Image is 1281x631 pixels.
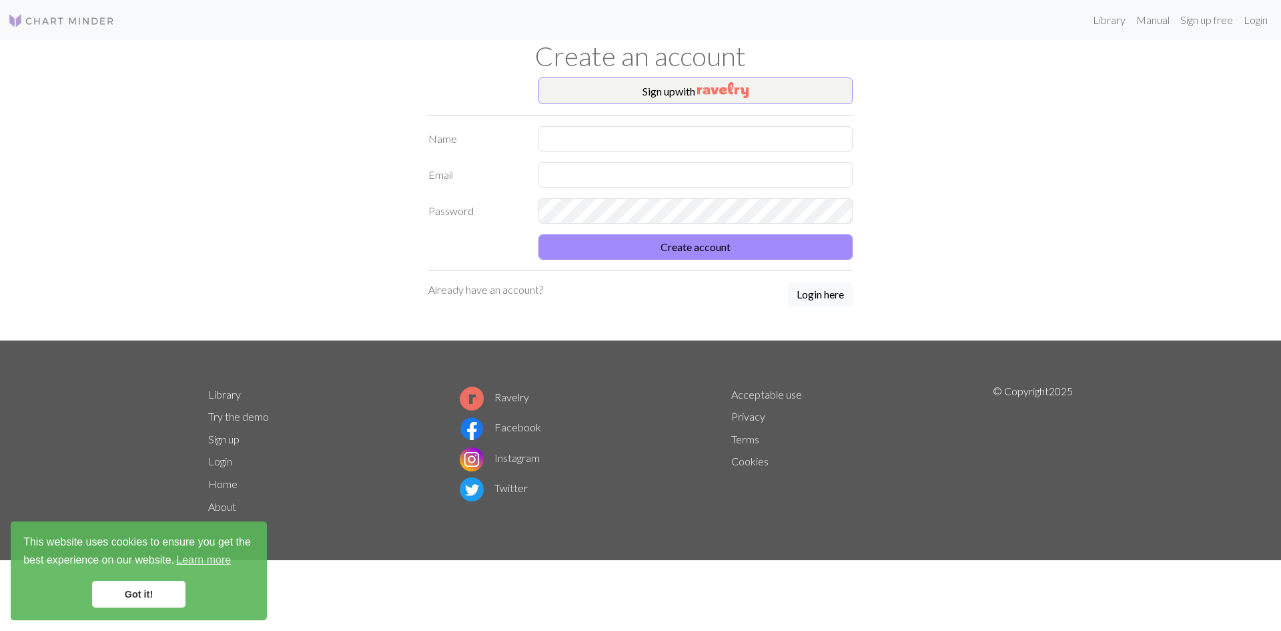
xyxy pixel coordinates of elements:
a: Library [208,388,241,401]
img: Ravelry logo [460,387,484,411]
img: Twitter logo [460,477,484,501]
a: Sign up free [1175,7,1238,33]
a: Privacy [731,410,765,423]
label: Password [420,198,530,224]
a: Manual [1131,7,1175,33]
a: Login here [788,282,853,308]
label: Name [420,126,530,152]
button: Create account [538,234,853,260]
a: Sign up [208,433,240,445]
a: Terms [731,433,759,445]
a: learn more about cookies [174,550,233,570]
a: Cookies [731,455,769,467]
p: © Copyright 2025 [993,383,1073,518]
a: Acceptable use [731,388,802,401]
div: cookieconsent [11,521,267,620]
button: Sign upwith [538,77,853,104]
img: Logo [8,13,115,29]
a: Instagram [460,451,540,464]
a: Home [208,477,238,490]
a: Login [208,455,232,467]
a: Library [1088,7,1131,33]
p: Already have an account? [428,282,543,298]
span: This website uses cookies to ensure you get the best experience on our website. [23,534,254,570]
img: Instagram logo [460,447,484,471]
img: Facebook logo [460,417,484,441]
a: Login [1238,7,1273,33]
a: Twitter [460,481,528,494]
a: Ravelry [460,391,529,403]
a: Try the demo [208,410,269,423]
a: dismiss cookie message [92,581,185,608]
img: Ravelry [697,82,749,98]
button: Login here [788,282,853,307]
a: Facebook [460,421,541,433]
a: About [208,500,236,513]
h1: Create an account [200,40,1081,72]
label: Email [420,162,530,188]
